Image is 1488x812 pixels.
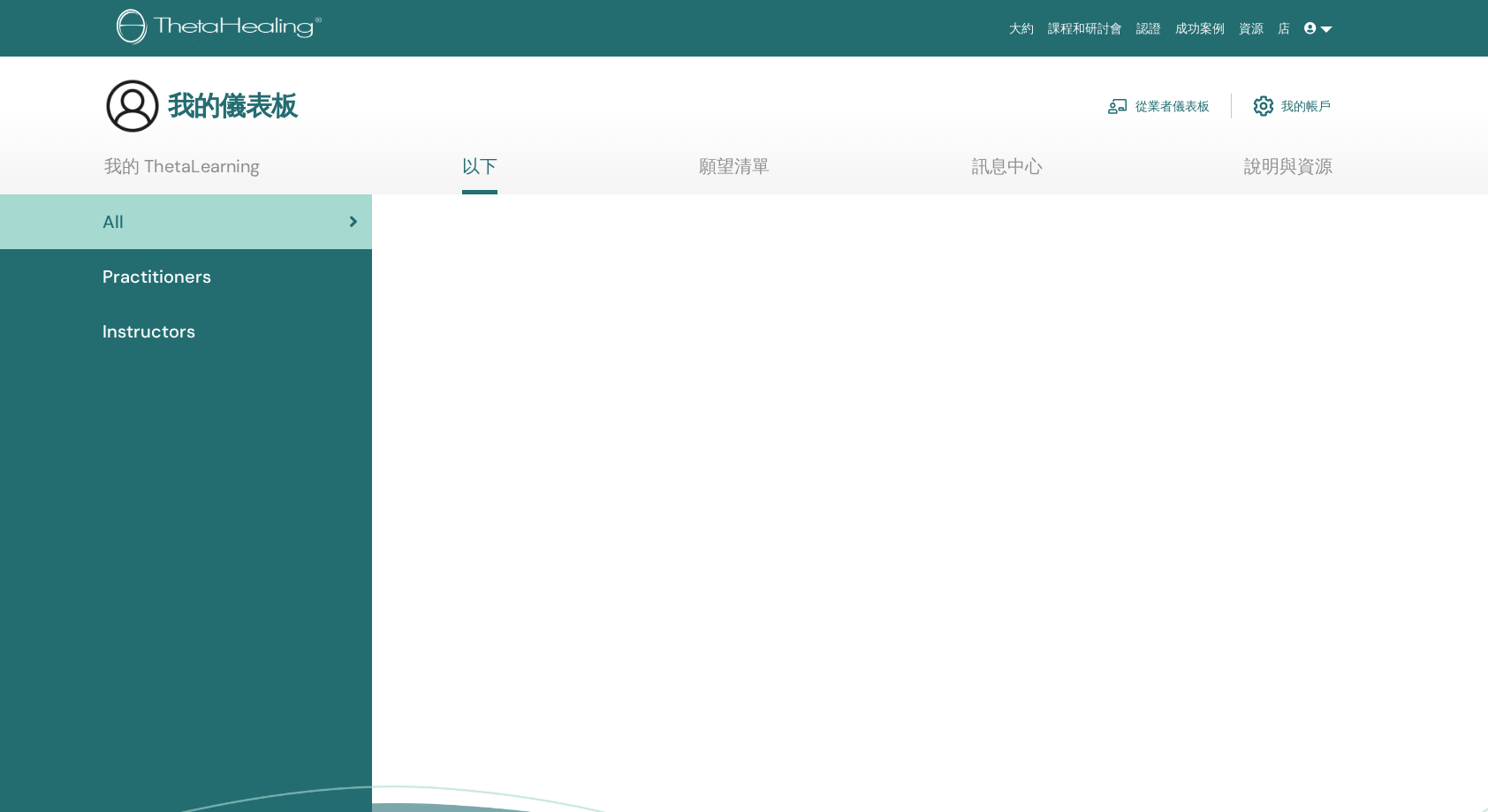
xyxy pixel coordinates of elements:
h3: 我的儀表板 [168,90,297,122]
img: logo.png [117,9,328,49]
a: 我的 ThetaLearning [104,156,260,190]
font: 從業者儀表板 [1135,98,1210,114]
a: 大約 [1002,12,1041,45]
img: chalkboard-teacher.svg [1107,98,1128,114]
span: Practitioners [102,263,211,290]
a: 訊息中心 [972,156,1043,190]
img: generic-user-icon.jpg [104,78,161,134]
a: 我的帳戶 [1253,87,1331,125]
a: 資源 [1232,12,1271,45]
font: 我的帳戶 [1281,98,1331,114]
a: 店 [1271,12,1297,45]
a: 成功案例 [1168,12,1232,45]
a: 認證 [1129,12,1168,45]
a: 說明與資源 [1244,156,1332,190]
a: 課程和研討會 [1041,12,1129,45]
img: cog.svg [1253,91,1274,121]
a: 以下 [462,156,497,194]
a: 願望清單 [699,156,770,190]
a: 從業者儀表板 [1107,87,1210,125]
span: Instructors [102,318,195,345]
span: All [102,209,124,235]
